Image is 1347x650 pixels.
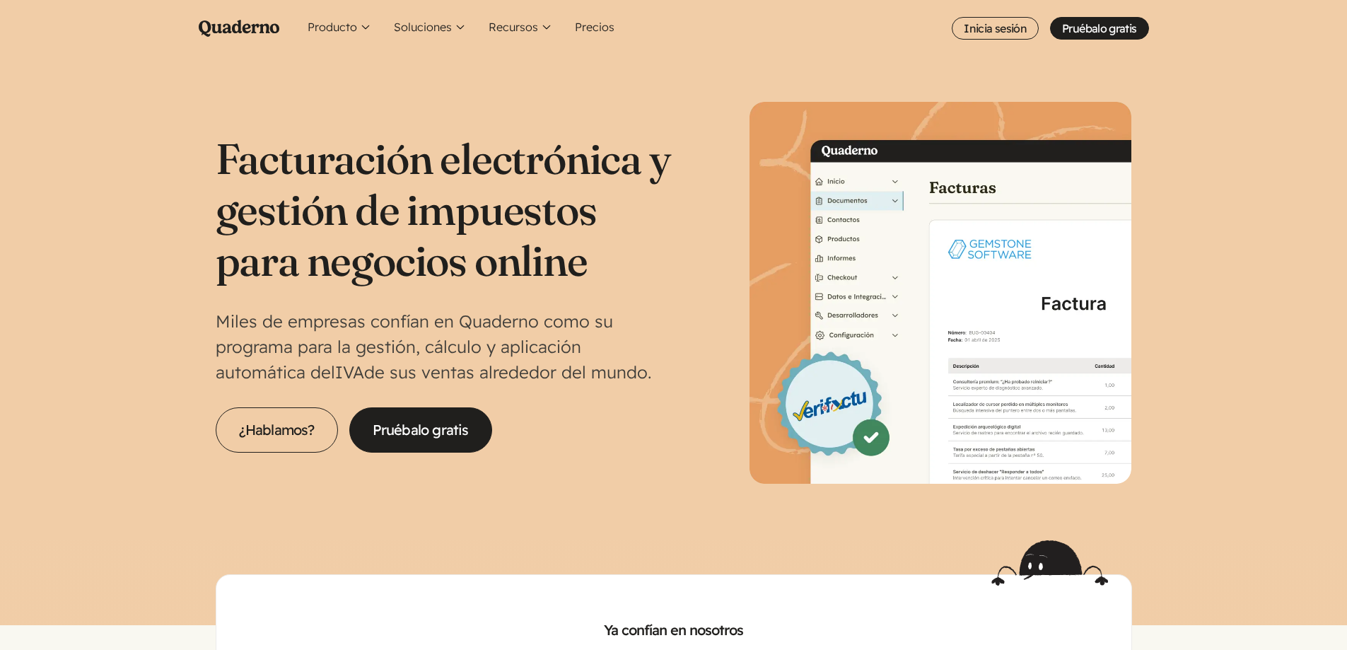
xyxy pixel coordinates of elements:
a: Pruébalo gratis [1050,17,1148,40]
a: ¿Hablamos? [216,407,338,453]
img: Interfaz de Quaderno mostrando la página Factura con el distintivo Verifactu [750,102,1131,484]
p: Miles de empresas confían en Quaderno como su programa para la gestión, cálculo y aplicación auto... [216,308,674,385]
h1: Facturación electrónica y gestión de impuestos para negocios online [216,133,674,286]
h2: Ya confían en nosotros [239,620,1109,640]
a: Pruébalo gratis [349,407,492,453]
abbr: Impuesto sobre el Valor Añadido [335,361,364,383]
a: Inicia sesión [952,17,1039,40]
